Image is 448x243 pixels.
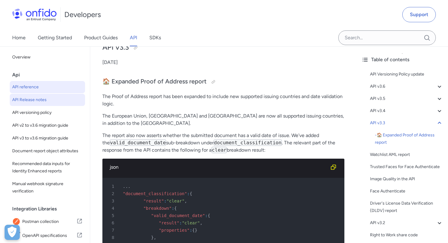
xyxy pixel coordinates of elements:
span: API Release notes [12,96,83,104]
span: "clear" [182,220,200,225]
span: 8 [105,234,119,241]
span: { [192,228,195,233]
a: Watchlist AML report [370,151,443,158]
span: , [184,199,187,203]
a: IconOpenAPI specificationsOpenAPI specifications [10,229,85,242]
a: API Release notes [10,94,85,106]
button: Copy code snippet button [327,161,340,173]
span: Manual webhook signature verification [12,180,83,195]
span: : [205,213,208,218]
span: { [174,206,177,211]
a: Getting Started [38,29,72,46]
span: 5 [105,212,119,219]
a: API v3.6 [370,83,443,90]
span: "clear" [166,199,184,203]
a: API v3.3 [370,119,443,127]
span: API versioning policy [12,109,83,116]
span: Postman collection [22,217,76,226]
a: API Versioning Policy update [370,71,443,78]
div: json [110,164,327,171]
a: API v3 to v3.6 migration guide [10,132,85,144]
div: Api [12,69,87,81]
a: Driver's License Data Verification (DLDV) report [370,200,443,214]
h1: Developers [64,10,101,19]
span: ... [123,184,130,189]
span: 4 [105,205,119,212]
span: : [190,228,192,233]
a: Face Authenticate [370,188,443,195]
p: [DATE] [102,59,344,66]
span: : [187,191,190,196]
span: } [151,235,154,240]
a: IconPostman collectionPostman collection [10,215,85,228]
span: : [164,199,166,203]
span: Document report object attributes [12,147,83,155]
div: Cookie Preferences [5,225,20,240]
span: API v2 to v3.6 migration guide [12,122,83,129]
span: 3 [105,197,119,205]
img: IconPostman collection [12,217,22,226]
span: "breakdown" [143,206,172,211]
span: API v3 to v3.6 migration guide [12,135,83,142]
span: 7 [105,227,119,234]
img: Onfido Logo [12,9,57,21]
span: API reference [12,83,83,91]
span: : [179,220,182,225]
span: { [208,213,210,218]
h2: API v3.3 [102,42,344,53]
a: -🏠 Expanded Proof of Address report [375,132,443,146]
span: "result" [159,220,179,225]
span: "document_classification" [123,191,187,196]
a: API v2 to v3.6 migration guide [10,119,85,132]
a: API versioning policy [10,107,85,119]
h3: 🏠 Expanded Proof of Address report [102,77,344,87]
a: Manual webhook signature verification [10,178,85,197]
span: , [154,235,156,240]
a: Recommended data inputs for Identity Enhanced reports [10,158,85,177]
span: } [195,228,197,233]
a: API reference [10,81,85,93]
a: Document report object attributes [10,145,85,157]
span: "result" [143,199,164,203]
span: : [172,206,174,211]
button: Open Preferences [5,225,20,240]
span: , [200,220,202,225]
code: clear [212,147,227,153]
span: 1 [105,183,119,190]
span: 6 [105,219,119,227]
p: The European Union, [GEOGRAPHIC_DATA] and [GEOGRAPHIC_DATA] are now all supported issuing countri... [102,112,344,127]
a: Product Guides [84,29,118,46]
a: API v3.2 [370,219,443,227]
span: { [190,191,192,196]
a: API v3.4 [370,107,443,114]
a: API v3.5 [370,95,443,102]
code: document_classification [214,139,282,146]
a: Image Quality in the API [370,175,443,183]
input: Onfido search input field [338,30,436,45]
span: Recommended data inputs for Identity Enhanced reports [12,160,83,175]
p: The Proof of Address report has been expanded to include new supported issuing countries and date... [102,93,344,107]
a: Support [402,7,436,22]
a: Overview [10,51,85,63]
span: OpenAPI specifications [22,231,76,240]
a: Trusted Faces for Face Authenticate [370,163,443,171]
span: "properties" [159,228,190,233]
code: valid_document_date [110,139,166,146]
span: 2 [105,190,119,197]
a: Right to Work share code [370,231,443,239]
a: Home [12,29,26,46]
p: The report also now asserts whether the submitted document has a valid date of issue. We've added... [102,132,344,154]
div: Table of contents [361,56,443,63]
